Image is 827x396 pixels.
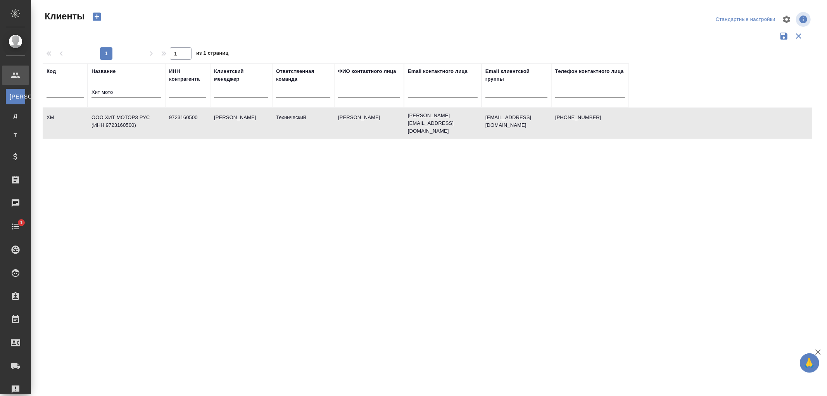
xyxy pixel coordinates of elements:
a: Т [6,128,25,143]
a: Д [6,108,25,124]
td: [PERSON_NAME] [334,110,404,137]
td: ООО ХИТ МОТОРЗ РУС (ИНН 9723160500) [88,110,165,137]
div: Название [92,67,116,75]
td: Технический [272,110,334,137]
span: [PERSON_NAME] [10,93,21,100]
div: ИНН контрагента [169,67,206,83]
div: Email контактного лица [408,67,468,75]
button: Сохранить фильтры [777,29,791,43]
span: 🙏 [803,355,816,371]
div: split button [714,14,777,26]
div: ФИО контактного лица [338,67,396,75]
div: Клиентский менеджер [214,67,268,83]
div: Телефон контактного лица [555,67,624,75]
td: [PERSON_NAME] [210,110,272,137]
span: 1 [15,219,27,227]
a: [PERSON_NAME] [6,89,25,104]
span: Т [10,131,21,139]
button: 🙏 [800,353,819,373]
button: Сбросить фильтры [791,29,806,43]
td: 9723160500 [165,110,210,137]
div: Email клиентской группы [485,67,547,83]
div: Код [47,67,56,75]
p: [PERSON_NAME][EMAIL_ADDRESS][DOMAIN_NAME] [408,112,478,135]
span: из 1 страниц [196,48,229,60]
span: Посмотреть информацию [796,12,812,27]
td: [EMAIL_ADDRESS][DOMAIN_NAME] [482,110,551,137]
td: XM [43,110,88,137]
span: Настроить таблицу [777,10,796,29]
span: Д [10,112,21,120]
div: Ответственная команда [276,67,330,83]
p: [PHONE_NUMBER] [555,114,625,121]
button: Создать [88,10,106,23]
a: 1 [2,217,29,236]
span: Клиенты [43,10,85,22]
